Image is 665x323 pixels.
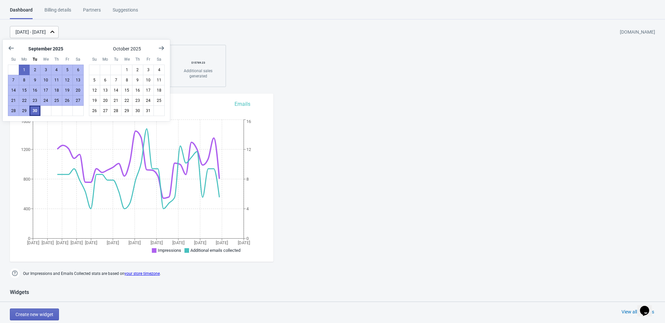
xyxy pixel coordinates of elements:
tspan: [DATE] [27,240,39,245]
tspan: 0 [28,236,30,241]
span: Create new widget [15,312,53,317]
div: Partners [83,7,101,18]
div: Suggestions [113,7,138,18]
button: Show next month, November 2025 [155,42,167,54]
tspan: 8 [246,177,249,182]
button: October 28 2025 [110,105,122,116]
button: Create new widget [10,308,59,320]
button: September 13 2025 [72,75,84,85]
span: Impressions [158,248,181,253]
button: September 5 2025 [62,65,73,75]
button: September 22 2025 [19,95,30,106]
img: help.png [10,268,20,278]
div: $ 15789.23 [178,58,218,68]
tspan: [DATE] [194,240,206,245]
button: October 20 2025 [100,95,111,106]
div: [DOMAIN_NAME] [620,26,655,38]
tspan: [DATE] [151,240,163,245]
button: October 25 2025 [153,95,165,106]
button: September 14 2025 [8,85,19,96]
button: September 23 2025 [29,95,41,106]
button: September 27 2025 [72,95,84,106]
tspan: 1200 [21,147,30,152]
div: Saturday [153,54,165,65]
button: September 1 2025 [19,65,30,75]
div: Billing details [44,7,71,18]
button: September 3 2025 [40,65,51,75]
tspan: [DATE] [56,240,68,245]
div: Tuesday [29,54,41,65]
button: October 3 2025 [143,65,154,75]
div: Friday [62,54,73,65]
button: September 2 2025 [29,65,41,75]
button: September 6 2025 [72,65,84,75]
button: October 15 2025 [121,85,132,96]
iframe: chat widget [637,297,658,316]
button: September 11 2025 [51,75,62,85]
button: October 18 2025 [153,85,165,96]
button: October 23 2025 [132,95,143,106]
tspan: 12 [246,147,251,152]
div: [DATE] - [DATE] [15,29,46,36]
div: Wednesday [40,54,51,65]
tspan: 16 [246,119,251,124]
span: Our Impressions and Emails Collected stats are based on . [23,268,161,279]
div: Additional sales generated [178,68,218,79]
button: September 19 2025 [62,85,73,96]
div: Friday [143,54,154,65]
tspan: [DATE] [238,240,250,245]
tspan: [DATE] [107,240,119,245]
button: September 20 2025 [72,85,84,96]
tspan: [DATE] [172,240,184,245]
button: September 28 2025 [8,105,19,116]
button: October 30 2025 [132,105,143,116]
button: October 12 2025 [89,85,100,96]
button: September 24 2025 [40,95,51,106]
tspan: [DATE] [85,240,97,245]
button: September 10 2025 [40,75,51,85]
button: September 15 2025 [19,85,30,96]
div: Thursday [132,54,143,65]
button: October 22 2025 [121,95,132,106]
span: Additional emails collected [190,248,240,253]
button: October 27 2025 [100,105,111,116]
button: September 12 2025 [62,75,73,85]
div: Monday [19,54,30,65]
tspan: 800 [23,177,30,182]
button: September 26 2025 [62,95,73,106]
button: October 6 2025 [100,75,111,85]
tspan: [DATE] [70,240,83,245]
button: October 8 2025 [121,75,132,85]
button: October 19 2025 [89,95,100,106]
button: September 16 2025 [29,85,41,96]
div: Dashboard [10,7,33,19]
button: October 26 2025 [89,105,100,116]
button: September 7 2025 [8,75,19,85]
button: October 10 2025 [143,75,154,85]
button: October 9 2025 [132,75,143,85]
button: October 7 2025 [110,75,122,85]
button: October 16 2025 [132,85,143,96]
button: Show previous month, August 2025 [5,42,17,54]
button: September 25 2025 [51,95,62,106]
button: Today September 30 2025 [29,105,41,116]
a: your store timezone [125,271,160,276]
div: Sunday [89,54,100,65]
div: Wednesday [121,54,132,65]
div: Thursday [51,54,62,65]
button: September 9 2025 [29,75,41,85]
button: September 21 2025 [8,95,19,106]
button: October 31 2025 [143,105,154,116]
button: October 5 2025 [89,75,100,85]
button: October 24 2025 [143,95,154,106]
button: September 18 2025 [51,85,62,96]
button: October 14 2025 [110,85,122,96]
button: October 13 2025 [100,85,111,96]
tspan: 0 [246,236,249,241]
tspan: [DATE] [216,240,228,245]
button: October 4 2025 [153,65,165,75]
button: September 4 2025 [51,65,62,75]
div: View all widgets [622,308,654,315]
button: October 2 2025 [132,65,143,75]
button: October 11 2025 [153,75,165,85]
